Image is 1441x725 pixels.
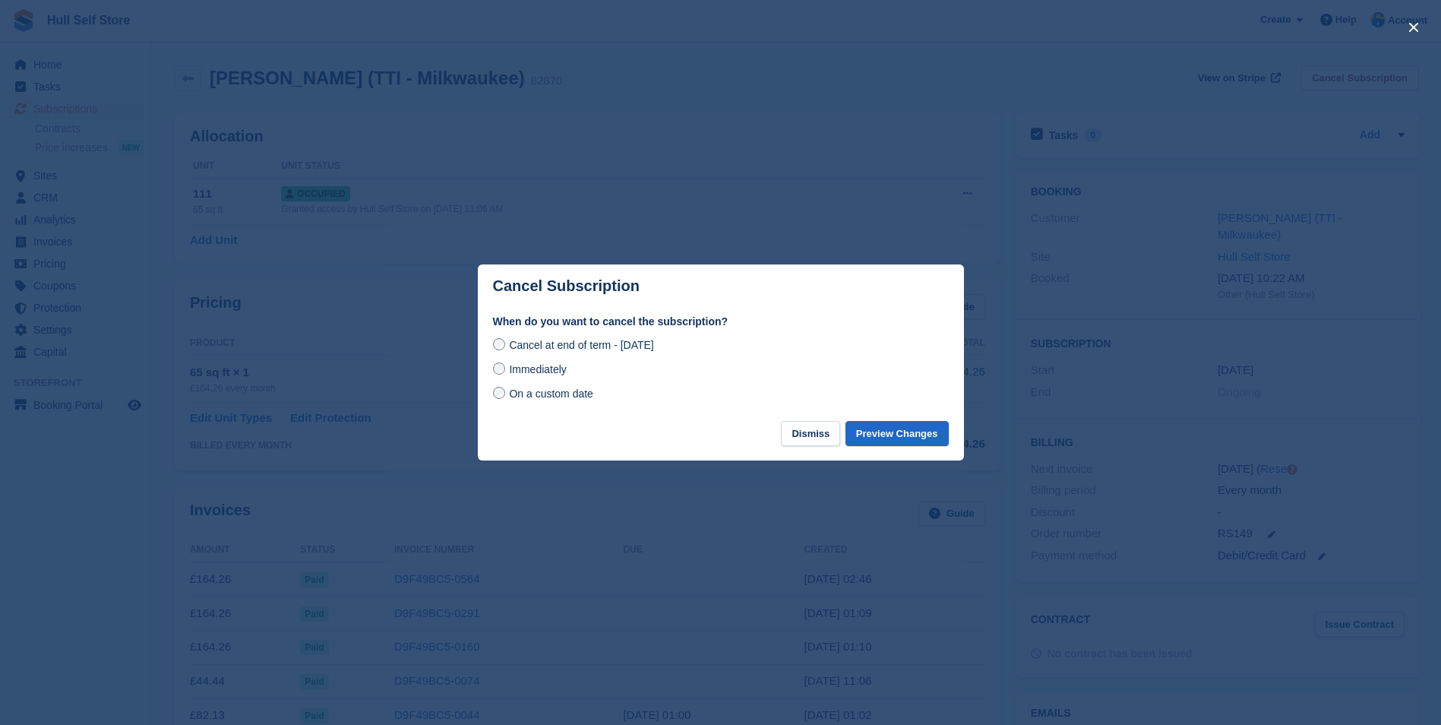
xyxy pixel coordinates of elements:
span: Cancel at end of term - [DATE] [509,339,653,351]
span: On a custom date [509,388,593,400]
label: When do you want to cancel the subscription? [493,314,949,330]
span: Immediately [509,363,566,375]
button: Dismiss [781,421,840,446]
input: On a custom date [493,387,505,399]
input: Cancel at end of term - [DATE] [493,338,505,350]
p: Cancel Subscription [493,277,640,295]
button: Preview Changes [845,421,949,446]
button: close [1401,15,1426,40]
input: Immediately [493,362,505,375]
